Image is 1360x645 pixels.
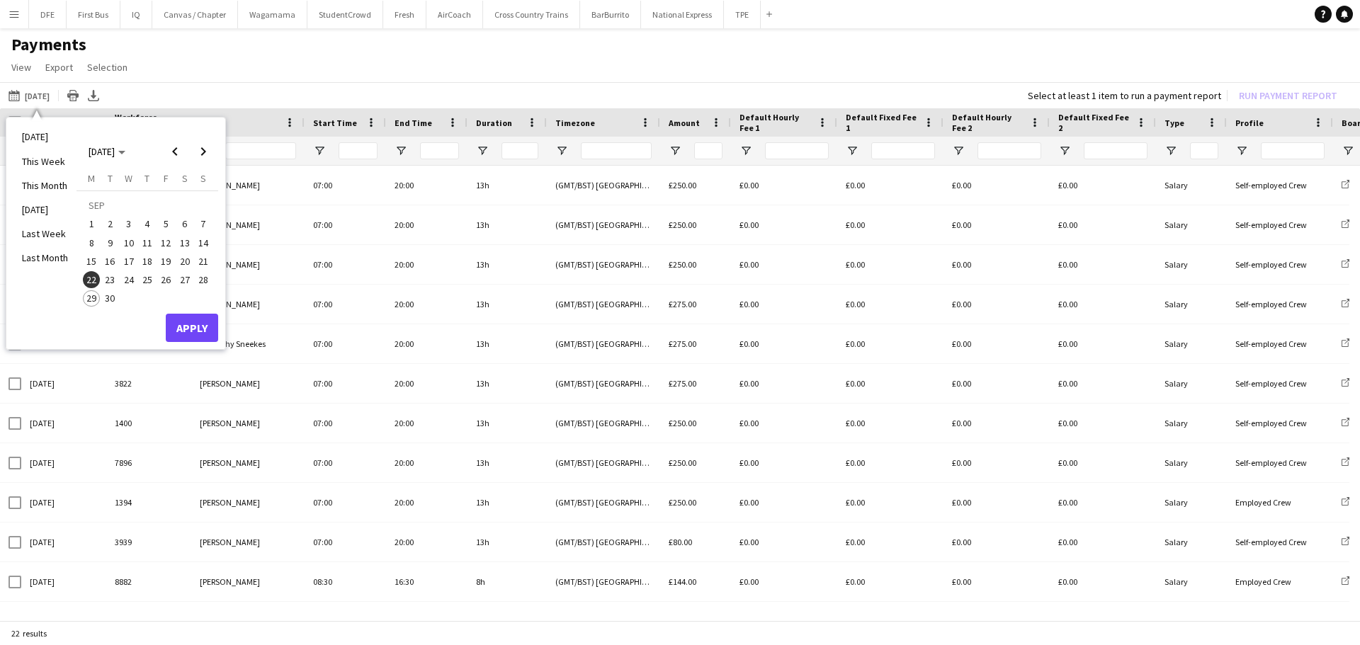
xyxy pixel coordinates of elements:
span: [PERSON_NAME] [200,418,260,428]
div: £0.00 [837,602,943,641]
div: £0.00 [1050,523,1156,561]
li: This Week [13,149,76,173]
span: [PERSON_NAME] [200,576,260,587]
span: [PERSON_NAME] [200,180,260,190]
div: Salary [1156,205,1227,244]
div: £0.00 [837,245,943,284]
div: 07:00 [305,245,386,284]
button: Apply [166,314,218,342]
span: Default Fixed Fee 2 [1058,112,1130,133]
button: 22-09-2025 [82,270,101,289]
div: £0.00 [943,483,1050,522]
div: (GMT/BST) [GEOGRAPHIC_DATA] [547,562,660,601]
div: £0.00 [731,324,837,363]
div: Self-employed Crew [1227,523,1333,561]
span: [PERSON_NAME] [200,378,260,389]
button: 27-09-2025 [175,270,193,289]
button: Open Filter Menu [669,144,681,157]
li: Last Month [13,246,76,270]
div: 07:00 [305,166,386,205]
div: 20:00 [386,166,467,205]
input: Default Fixed Fee 1 Filter Input [871,142,935,159]
button: Open Filter Menu [1342,144,1354,157]
span: W [125,172,132,185]
button: Choose month and year [83,139,131,164]
div: 3822 [106,364,191,403]
button: 24-09-2025 [120,270,138,289]
div: Employed Crew [1227,483,1333,522]
span: £250.00 [669,180,696,190]
button: 17-09-2025 [120,252,138,270]
span: 3 [120,215,137,232]
td: SEP [82,196,212,215]
button: 30-09-2025 [101,289,119,307]
li: Last Week [13,222,76,246]
div: £0.00 [943,443,1050,482]
span: Selection [87,61,127,74]
div: £0.00 [731,562,837,601]
div: (GMT/BST) [GEOGRAPHIC_DATA] [547,443,660,482]
span: Givenchy Sneekes [200,338,266,349]
span: [DATE] [89,145,115,158]
span: 15 [83,253,100,270]
div: Self-employed Crew [1227,443,1333,482]
div: £0.00 [731,205,837,244]
div: (GMT/BST) [GEOGRAPHIC_DATA] [547,205,660,244]
span: 6 [176,215,193,232]
div: (GMT/BST) [GEOGRAPHIC_DATA] [547,324,660,363]
div: 07:00 [305,364,386,403]
span: T [108,172,113,185]
span: Start Time [313,118,357,128]
div: Salary [1156,404,1227,443]
span: S [182,172,188,185]
button: 20-09-2025 [175,252,193,270]
div: £0.00 [731,285,837,324]
span: Workforce ID [115,112,166,133]
div: £0.00 [943,285,1050,324]
button: Canvas / Chapter [152,1,238,28]
div: Salary [1156,166,1227,205]
div: £0.00 [943,245,1050,284]
span: £275.00 [669,299,696,309]
div: £0.00 [943,364,1050,403]
div: 07:00 [305,324,386,363]
span: 16 [102,253,119,270]
button: Open Filter Menu [1058,144,1071,157]
div: Self-employed Crew [1227,245,1333,284]
button: Open Filter Menu [739,144,752,157]
div: 16:30 [386,562,467,601]
span: Amount [669,118,700,128]
div: £0.00 [943,205,1050,244]
div: 20:00 [386,285,467,324]
div: 13h [467,404,547,443]
div: [DATE] [21,443,106,482]
button: 05-09-2025 [157,215,175,233]
div: £0.00 [837,324,943,363]
div: 13h [467,523,547,561]
span: F [164,172,169,185]
span: 25 [139,271,156,288]
button: Next month [189,137,217,166]
span: 10 [120,234,137,251]
div: £0.00 [943,324,1050,363]
div: 20:00 [386,404,467,443]
div: 13h [467,483,547,522]
span: Default Hourly Fee 2 [952,112,1024,133]
div: 08:30 [305,562,386,601]
span: Default Fixed Fee 1 [846,112,918,133]
div: Self-employed Crew [1227,364,1333,403]
div: 8h [467,602,547,641]
span: View [11,61,31,74]
div: 20:00 [386,483,467,522]
div: £0.00 [1050,205,1156,244]
button: 10-09-2025 [120,233,138,251]
span: M [88,172,95,185]
div: Select at least 1 item to run a payment report [1028,89,1221,102]
div: (GMT/BST) [GEOGRAPHIC_DATA] [547,404,660,443]
span: End Time [395,118,432,128]
div: £0.00 [1050,364,1156,403]
span: Export [45,61,73,74]
span: 13 [176,234,193,251]
div: Self-employed Crew [1227,205,1333,244]
div: 9207 [106,602,191,641]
